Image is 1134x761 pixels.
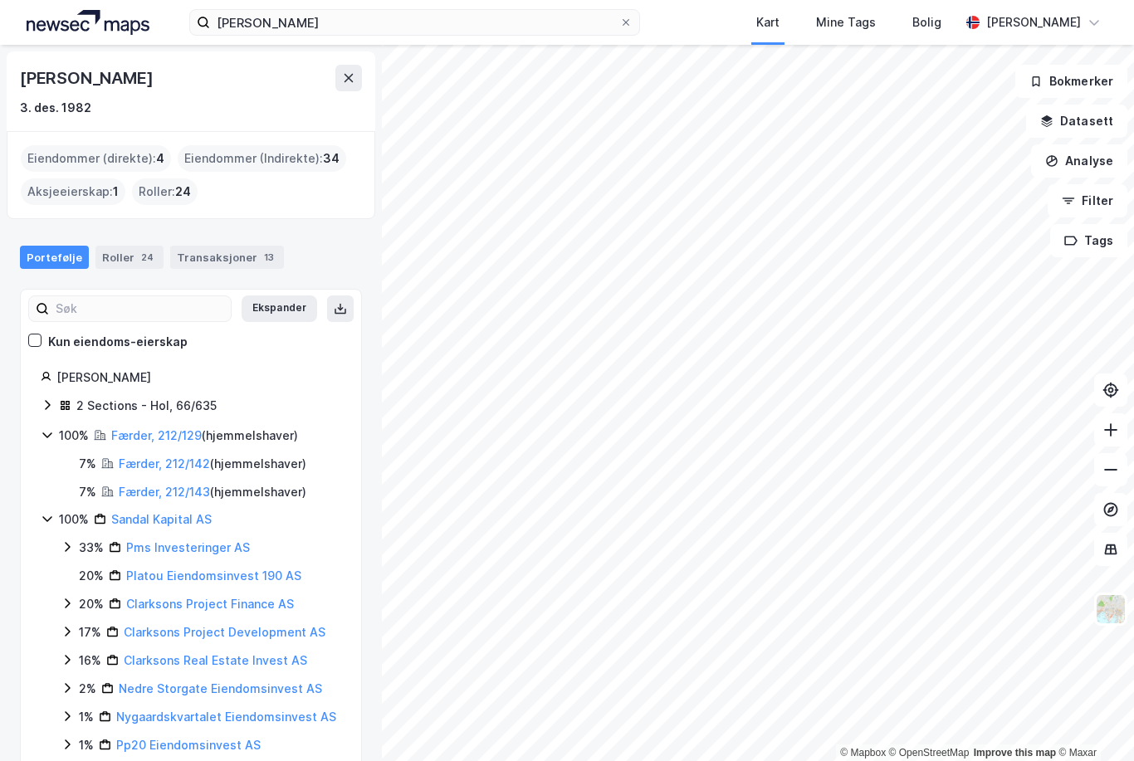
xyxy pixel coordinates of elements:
div: Transaksjoner [170,246,284,269]
input: Søk på adresse, matrikkel, gårdeiere, leietakere eller personer [210,10,619,35]
div: 1% [79,707,94,727]
div: Eiendommer (direkte) : [21,145,171,172]
div: 2 Sections - Hol, 66/635 [76,396,217,416]
a: Færder, 212/129 [111,428,202,442]
div: 33% [79,538,104,558]
a: Improve this map [974,747,1056,759]
div: ( hjemmelshaver ) [119,482,306,502]
input: Søk [49,296,231,321]
a: OpenStreetMap [889,747,970,759]
button: Tags [1050,224,1127,257]
div: 100% [59,510,89,529]
a: Færder, 212/143 [119,485,210,499]
button: Filter [1048,184,1127,217]
div: 17% [79,622,101,642]
a: Pp20 Eiendomsinvest AS [116,738,261,752]
div: [PERSON_NAME] [20,65,156,91]
div: [PERSON_NAME] [986,12,1081,32]
div: [PERSON_NAME] [56,368,341,388]
div: ( hjemmelshaver ) [119,454,306,474]
button: Bokmerker [1015,65,1127,98]
div: 24 [138,249,157,266]
a: Clarksons Project Development AS [124,625,325,639]
div: Mine Tags [816,12,876,32]
div: ( hjemmelshaver ) [111,426,298,446]
div: 20% [79,594,104,614]
a: Færder, 212/142 [119,456,210,471]
button: Ekspander [242,295,317,322]
img: Z [1095,593,1127,625]
div: 20% [79,566,104,586]
span: 4 [156,149,164,168]
div: Roller : [132,178,198,205]
div: 16% [79,651,101,671]
div: 13 [261,249,277,266]
span: 24 [175,182,191,202]
a: Nygaardskvartalet Eiendomsinvest AS [116,710,336,724]
button: Analyse [1031,144,1127,178]
div: Kun eiendoms-eierskap [48,332,188,352]
span: 1 [113,182,119,202]
a: Pms Investeringer AS [126,540,250,554]
div: 1% [79,735,94,755]
div: Aksjeeierskap : [21,178,125,205]
img: logo.a4113a55bc3d86da70a041830d287a7e.svg [27,10,149,35]
button: Datasett [1026,105,1127,138]
div: 100% [59,426,89,446]
div: Eiendommer (Indirekte) : [178,145,346,172]
div: 2% [79,679,96,699]
div: Portefølje [20,246,89,269]
div: 7% [79,454,96,474]
a: Clarksons Project Finance AS [126,597,294,611]
div: Kontrollprogram for chat [1051,681,1134,761]
span: 34 [323,149,340,168]
div: 3. des. 1982 [20,98,91,118]
div: Bolig [912,12,941,32]
a: Nedre Storgate Eiendomsinvest AS [119,681,322,695]
div: Kart [756,12,780,32]
iframe: Chat Widget [1051,681,1134,761]
a: Clarksons Real Estate Invest AS [124,653,307,667]
div: 7% [79,482,96,502]
div: Roller [95,246,164,269]
a: Sandal Kapital AS [111,512,212,526]
a: Mapbox [840,747,886,759]
a: Platou Eiendomsinvest 190 AS [126,568,301,583]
